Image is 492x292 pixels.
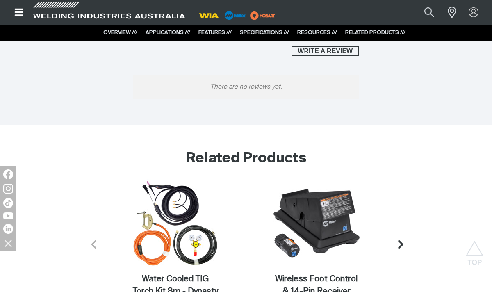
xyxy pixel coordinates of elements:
[103,30,137,35] a: OVERVIEW ///
[387,233,410,256] button: Next slide
[82,233,105,256] button: Previous slide
[146,30,190,35] a: APPLICATIONS ///
[133,75,359,99] p: There are no reviews yet.
[3,224,13,234] img: LinkedIn
[405,3,443,22] input: Product name or item number...
[415,3,443,22] button: Search products
[132,179,219,267] img: Water Cooled TIG Torch Kit 8m - Dynasty / Maxstar
[297,30,337,35] a: RESOURCES ///
[273,179,360,267] img: Wireless Foot Control & 14-Pin Receiver
[7,150,485,168] h2: Related Products
[292,46,358,57] span: Write a review
[248,12,278,18] a: miller
[345,30,405,35] a: RELATED PRODUCTS ///
[198,30,232,35] a: FEATURES ///
[3,169,13,179] img: Facebook
[465,241,484,259] button: Scroll to top
[240,30,289,35] a: SPECIFICATIONS ///
[1,236,15,250] img: hide socials
[3,212,13,219] img: YouTube
[3,184,13,194] img: Instagram
[3,198,13,208] img: TikTok
[292,46,359,57] button: Write a review
[248,9,278,22] img: miller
